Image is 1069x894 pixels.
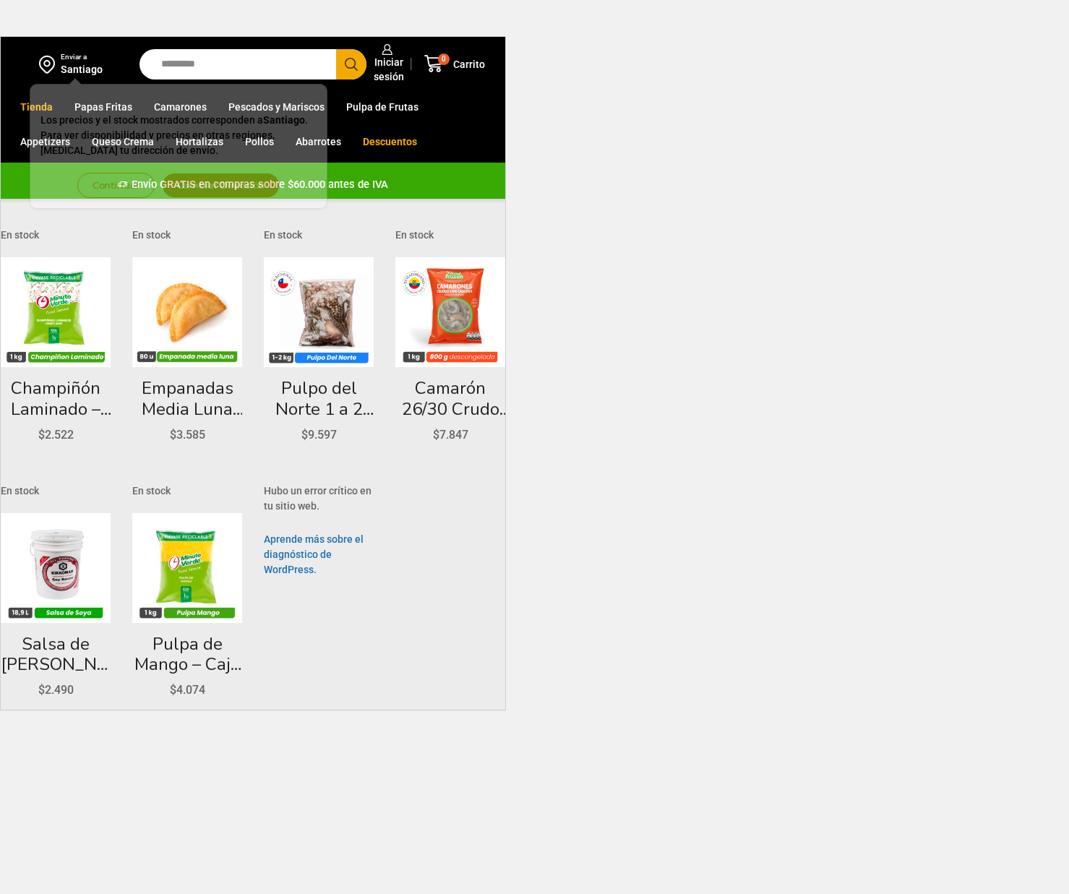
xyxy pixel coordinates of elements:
span: 0 [438,53,450,65]
a: Aprende más sobre el diagnóstico de WordPress. [264,533,364,575]
div: Santiago [61,62,103,77]
p: En stock [1,228,111,243]
span: Carrito [450,57,485,72]
bdi: 4.074 [170,683,205,697]
a: Descuentos [356,128,424,155]
strong: Santiago [263,114,305,126]
a: Pulpa de Mango – Caja 10 kg [132,634,242,676]
button: Cambiar Dirección [162,173,280,198]
a: Iniciar sesión [366,37,404,91]
span: $ [170,428,176,442]
span: $ [433,428,439,442]
p: En stock [264,228,374,243]
div: Enviar a [61,52,103,62]
bdi: 7.847 [433,428,468,442]
p: En stock [132,228,242,243]
a: Tienda [13,93,60,121]
span: $ [38,428,45,442]
a: Salsa de [PERSON_NAME] – Balde 18.9 litros [1,634,111,676]
a: Pulpa de Frutas [339,93,426,121]
p: En stock [1,483,111,499]
a: Champiñón Laminado – Caja 10 kg [1,378,111,420]
p: En stock [132,483,242,499]
button: Search button [336,49,366,79]
bdi: 3.585 [170,428,205,442]
p: En stock [395,228,505,243]
span: $ [170,683,176,697]
bdi: 2.522 [38,428,74,442]
a: 0 Carrito [418,47,491,81]
button: Continuar [77,173,155,198]
span: $ [38,683,45,697]
a: Empanadas Media Luna de Queso – Caja 160 unidades [132,378,242,420]
img: address-field-icon.svg [39,52,61,77]
p: Hubo un error crítico en tu sitio web. [264,483,374,514]
a: Camarón 26/30 Crudo con Cáscara – Gold – Caja 10 kg [395,378,505,420]
bdi: 2.490 [38,683,74,697]
a: Pulpo del Norte 1 a 2 kg – Super Prime – Caja 15 kg [264,378,374,420]
a: Appetizers [13,128,77,155]
span: $ [301,428,308,442]
span: Iniciar sesión [370,55,404,84]
bdi: 9.597 [301,428,337,442]
p: Los precios y el stock mostrados corresponden a . Para ver disponibilidad y precios en otras regi... [40,113,317,158]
